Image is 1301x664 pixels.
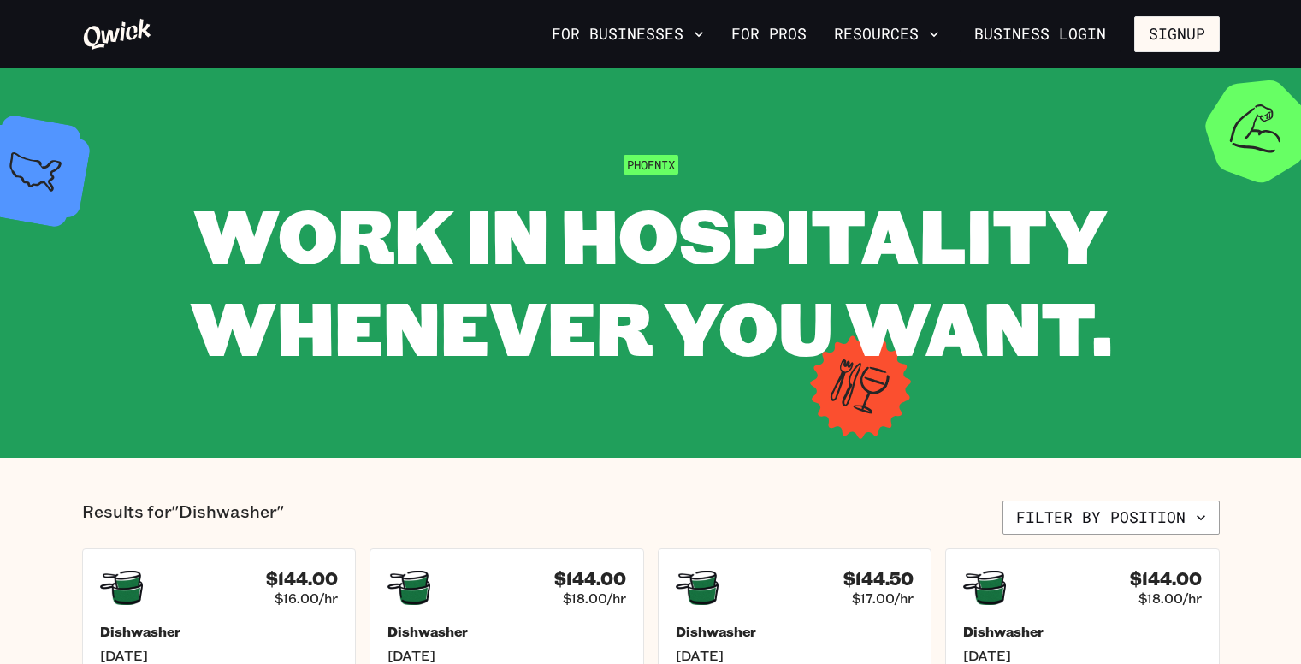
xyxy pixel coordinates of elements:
[676,623,914,640] h5: Dishwasher
[275,590,338,607] span: $16.00/hr
[852,590,914,607] span: $17.00/hr
[827,20,946,49] button: Resources
[563,590,626,607] span: $18.00/hr
[545,20,711,49] button: For Businesses
[843,568,914,590] h4: $144.50
[1138,590,1202,607] span: $18.00/hr
[100,647,339,664] span: [DATE]
[676,647,914,664] span: [DATE]
[554,568,626,590] h4: $144.00
[1002,501,1220,535] button: Filter by position
[960,16,1121,52] a: Business Login
[387,623,626,640] h5: Dishwasher
[190,185,1112,376] span: WORK IN HOSPITALITY WHENEVER YOU WANT.
[963,647,1202,664] span: [DATE]
[963,623,1202,640] h5: Dishwasher
[387,647,626,664] span: [DATE]
[1134,16,1220,52] button: Signup
[724,20,813,49] a: For Pros
[266,568,338,590] h4: $144.00
[624,155,678,175] span: Phoenix
[1130,568,1202,590] h4: $144.00
[82,501,284,535] p: Results for "Dishwasher"
[100,623,339,640] h5: Dishwasher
